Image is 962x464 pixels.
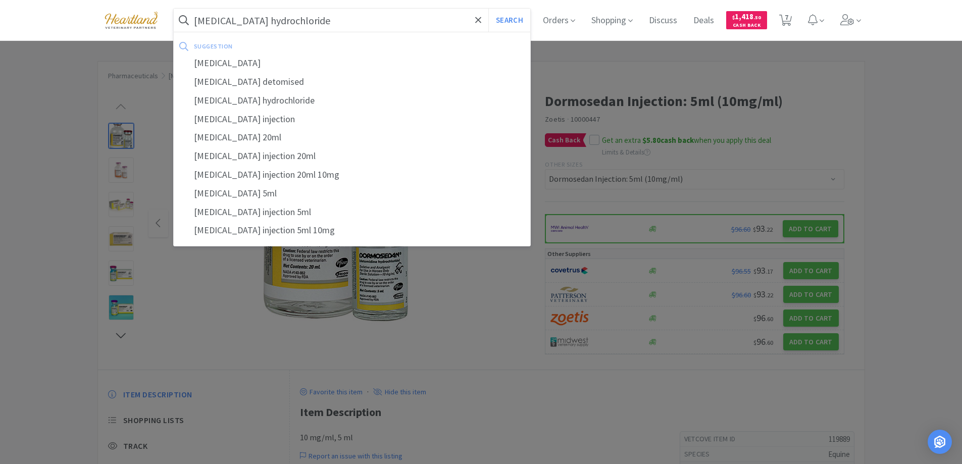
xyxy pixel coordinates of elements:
input: Search by item, sku, manufacturer, ingredient, size... [174,9,531,32]
div: [MEDICAL_DATA] hydrochloride [174,91,531,110]
a: Deals [689,16,718,25]
div: [MEDICAL_DATA] [174,54,531,73]
div: suggestion [194,38,379,54]
a: 7 [775,17,796,26]
div: [MEDICAL_DATA] injection [174,110,531,129]
div: [MEDICAL_DATA] injection 20ml 10mg [174,166,531,184]
div: [MEDICAL_DATA] 5ml [174,184,531,203]
div: [MEDICAL_DATA] 20ml [174,128,531,147]
div: [MEDICAL_DATA] injection 5ml [174,203,531,222]
span: Cash Back [732,23,761,29]
div: [MEDICAL_DATA] injection 20ml [174,147,531,166]
div: [MEDICAL_DATA] detomised [174,73,531,91]
button: Search [488,9,530,32]
span: 1,418 [732,12,761,21]
span: . 50 [753,14,761,21]
img: cad7bdf275c640399d9c6e0c56f98fd2_10.png [97,6,165,34]
div: Open Intercom Messenger [928,430,952,454]
div: [MEDICAL_DATA] injection 5ml 10mg [174,221,531,240]
a: Discuss [645,16,681,25]
span: $ [732,14,735,21]
a: $1,418.50Cash Back [726,7,767,34]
